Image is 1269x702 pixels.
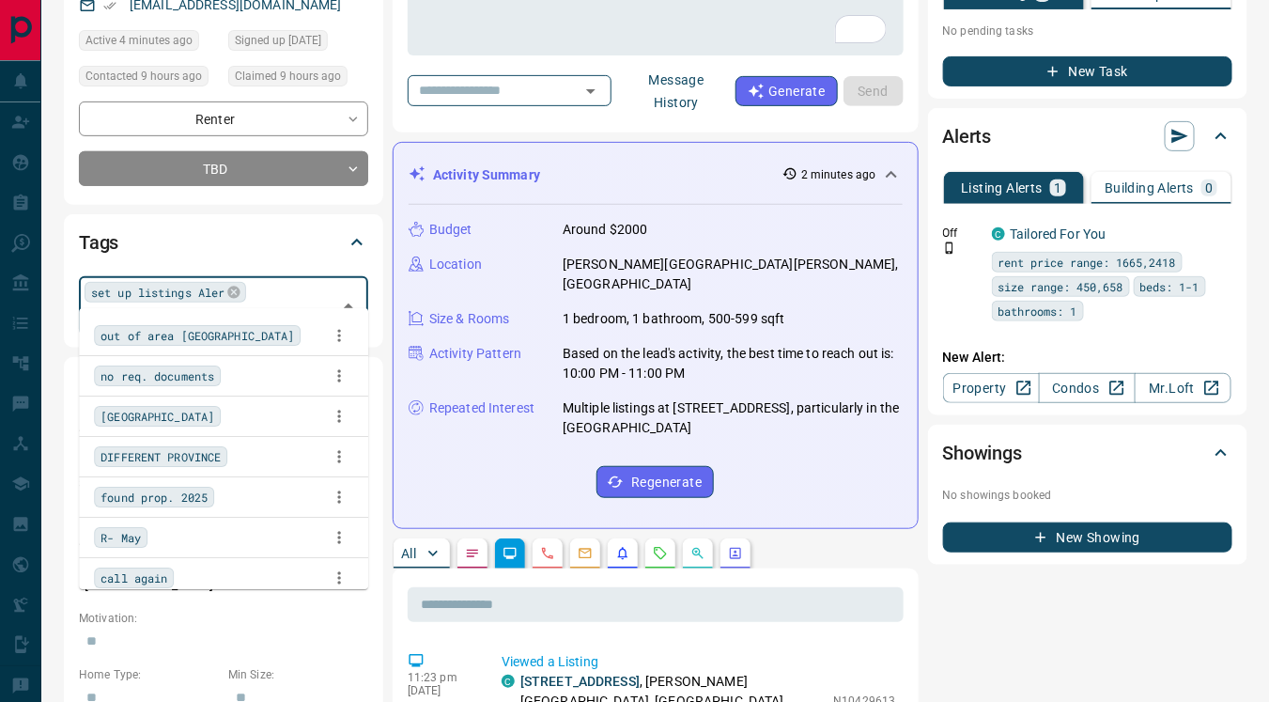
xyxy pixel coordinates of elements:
[1011,226,1107,242] a: Tailored For You
[992,227,1005,241] div: condos.ca
[465,546,480,561] svg: Notes
[801,166,875,183] p: 2 minutes ago
[502,652,896,672] p: Viewed a Listing
[91,283,224,302] span: set up listings Aler
[228,30,368,56] div: Thu Mar 16 2023
[79,220,368,265] div: Tags
[961,181,1043,195] p: Listing Alerts
[943,523,1232,553] button: New Showing
[563,344,903,383] p: Based on the lead's activity, the best time to reach out is: 10:00 PM - 11:00 PM
[429,398,534,418] p: Repeated Interest
[563,255,903,294] p: [PERSON_NAME][GEOGRAPHIC_DATA][PERSON_NAME], [GEOGRAPHIC_DATA]
[79,66,219,92] div: Fri Sep 12 2025
[998,253,1176,272] span: rent price range: 1665,2418
[429,309,510,329] p: Size & Rooms
[617,65,735,117] button: Message History
[433,165,540,185] p: Activity Summary
[101,447,221,466] span: DIFFERENT PROVINCE
[563,220,648,240] p: Around $2000
[1105,181,1194,195] p: Building Alerts
[429,220,472,240] p: Budget
[101,326,294,345] span: out of area [GEOGRAPHIC_DATA]
[79,30,219,56] div: Fri Sep 12 2025
[735,76,837,106] button: Generate
[563,309,785,329] p: 1 bedroom, 1 bathroom, 500-599 sqft
[429,255,482,274] p: Location
[943,17,1232,45] p: No pending tasks
[101,528,141,547] span: R- May
[563,398,903,438] p: Multiple listings at [STREET_ADDRESS], particularly in the [GEOGRAPHIC_DATA]
[1054,181,1061,195] p: 1
[728,546,743,561] svg: Agent Actions
[228,66,368,92] div: Fri Sep 12 2025
[943,348,1232,367] p: New Alert:
[1140,277,1199,296] span: beds: 1-1
[408,684,473,697] p: [DATE]
[79,227,118,257] h2: Tags
[1205,181,1213,195] p: 0
[943,121,992,151] h2: Alerts
[943,56,1232,86] button: New Task
[101,569,167,587] span: call again
[943,373,1040,403] a: Property
[408,671,473,684] p: 11:23 pm
[101,407,214,426] span: [GEOGRAPHIC_DATA]
[578,546,593,561] svg: Emails
[943,114,1232,159] div: Alerts
[943,225,981,242] p: Off
[101,367,214,385] span: no req. documents
[690,546,705,561] svg: Opportunities
[335,293,362,320] button: Close
[235,31,321,50] span: Signed up [DATE]
[85,31,193,50] span: Active 4 minutes ago
[943,430,1232,476] div: Showings
[409,158,903,193] div: Activity Summary2 minutes ago
[79,151,368,186] div: TBD
[79,610,368,627] p: Motivation:
[85,282,246,303] div: set up listings Aler
[943,438,1023,468] h2: Showings
[235,67,341,86] span: Claimed 9 hours ago
[540,546,555,561] svg: Calls
[943,487,1232,504] p: No showings booked
[79,101,368,136] div: Renter
[85,67,202,86] span: Contacted 9 hours ago
[653,546,668,561] svg: Requests
[520,674,640,689] a: [STREET_ADDRESS]
[596,466,714,498] button: Regenerate
[401,547,416,560] p: All
[101,488,208,507] span: found prop. 2025
[79,666,219,683] p: Home Type:
[998,302,1077,320] span: bathrooms: 1
[615,546,630,561] svg: Listing Alerts
[1039,373,1136,403] a: Condos
[998,277,1123,296] span: size range: 450,658
[429,344,521,364] p: Activity Pattern
[943,242,956,255] svg: Push Notification Only
[503,546,518,561] svg: Lead Browsing Activity
[578,78,604,104] button: Open
[228,666,368,683] p: Min Size:
[502,675,515,688] div: condos.ca
[1135,373,1231,403] a: Mr.Loft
